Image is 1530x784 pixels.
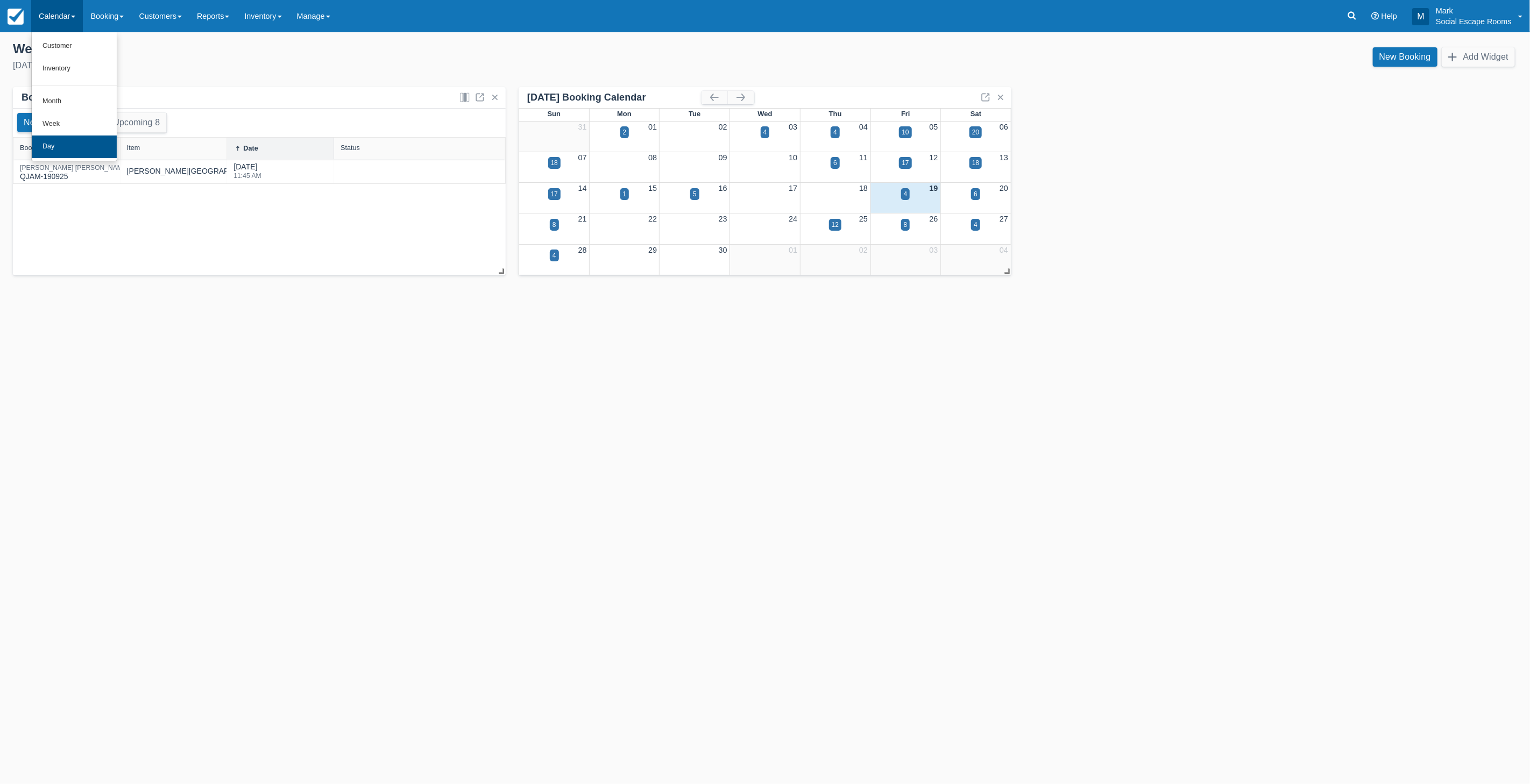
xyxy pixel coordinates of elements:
a: 08 [648,153,657,162]
div: Bookings by Month [22,91,112,104]
a: 29 [648,246,657,254]
a: 07 [578,153,587,162]
a: 04 [859,123,868,131]
a: 09 [719,153,727,162]
img: checkfront-main-nav-mini-logo.png [8,9,24,25]
div: Welcome , Mark ! [13,41,756,57]
div: 6 [974,189,977,199]
a: 05 [929,123,938,131]
span: Tue [689,110,700,118]
a: 03 [789,123,797,131]
a: 15 [648,184,657,193]
ul: Calendar [31,32,117,161]
div: Booking [20,144,45,152]
div: [PERSON_NAME] [PERSON_NAME] [20,165,129,171]
span: Fri [901,110,910,118]
span: Wed [757,110,772,118]
div: 8 [552,220,556,230]
a: 23 [719,215,727,223]
a: New Booking [1373,47,1437,67]
div: 18 [972,158,979,168]
a: 28 [578,246,587,254]
a: 10 [789,153,797,162]
div: [DATE] [233,161,261,186]
div: Status [341,144,360,152]
div: [PERSON_NAME][GEOGRAPHIC_DATA] Mystery, [PERSON_NAME][GEOGRAPHIC_DATA] Mystery Room Booking [127,166,520,177]
a: 04 [1000,246,1008,254]
span: Thu [829,110,842,118]
span: Help [1382,12,1398,20]
p: Social Escape Rooms [1436,16,1512,27]
a: Inventory [32,58,117,80]
a: 01 [789,246,797,254]
a: 12 [929,153,938,162]
a: 26 [929,215,938,223]
a: 24 [789,215,797,223]
div: [DATE] [13,59,756,72]
a: Month [32,90,117,113]
a: 13 [1000,153,1008,162]
div: 1 [623,189,627,199]
a: 11 [859,153,868,162]
a: 20 [1000,184,1008,193]
a: [PERSON_NAME] [PERSON_NAME]QJAM-190925 [20,169,129,174]
a: 21 [578,215,587,223]
div: M [1412,8,1429,25]
div: 10 [902,127,909,137]
div: 5 [693,189,697,199]
a: 25 [859,215,868,223]
a: 06 [1000,123,1008,131]
a: 19 [929,184,938,193]
div: [DATE] Booking Calendar [527,91,702,104]
a: Day [32,136,117,158]
div: 2 [623,127,627,137]
div: 18 [551,158,558,168]
div: 12 [832,220,839,230]
div: 4 [904,189,908,199]
i: Help [1372,12,1379,20]
div: QJAM-190925 [20,165,129,182]
div: 17 [902,158,909,168]
div: 4 [552,251,556,260]
button: New 1 [17,113,55,132]
a: 18 [859,184,868,193]
a: Week [32,113,117,136]
a: 14 [578,184,587,193]
div: Date [243,145,258,152]
p: Mark [1436,5,1512,16]
div: 4 [974,220,977,230]
a: 16 [719,184,727,193]
button: Upcoming 8 [107,113,166,132]
div: 6 [833,158,837,168]
span: Sat [971,110,981,118]
a: Customer [32,35,117,58]
a: 30 [719,246,727,254]
a: 27 [1000,215,1008,223]
div: 17 [551,189,558,199]
a: 02 [719,123,727,131]
div: 4 [833,127,837,137]
a: 22 [648,215,657,223]
a: 02 [859,246,868,254]
span: Mon [617,110,632,118]
div: 8 [904,220,908,230]
button: Add Widget [1442,47,1515,67]
div: 4 [763,127,767,137]
div: 11:45 AM [233,173,261,179]
div: 20 [972,127,979,137]
div: Item [127,144,140,152]
a: 31 [578,123,587,131]
a: 03 [929,246,938,254]
span: Sun [548,110,561,118]
a: 17 [789,184,797,193]
a: 01 [648,123,657,131]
